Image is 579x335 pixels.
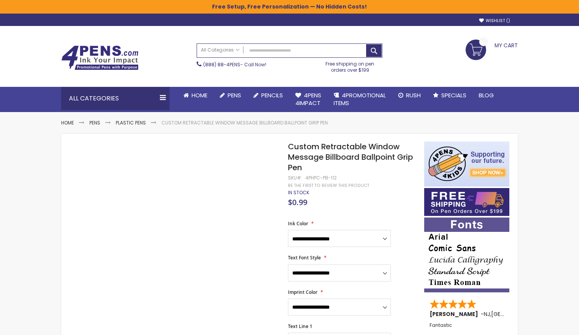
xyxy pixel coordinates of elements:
strong: SKU [288,174,302,181]
div: Availability [288,190,309,196]
a: Pencils [247,87,289,104]
a: Pens [89,119,100,126]
img: 4pens 4 kids [424,142,509,186]
a: Be the first to review this product [288,183,369,188]
span: [GEOGRAPHIC_DATA] [491,310,548,318]
span: Specials [441,91,466,99]
span: Rush [406,91,421,99]
img: font-personalization-examples [424,218,509,292]
a: (888) 88-4PENS [203,61,240,68]
a: Blog [473,87,500,104]
li: Custom Retractable Window Message Billboard Ballpoint Grip Pen [161,120,328,126]
span: Imprint Color [288,289,317,295]
a: Home [61,119,74,126]
a: All Categories [197,44,243,57]
span: Home [192,91,207,99]
a: 4Pens4impact [289,87,327,112]
a: Specials [427,87,473,104]
a: Wishlist [479,18,510,24]
span: NJ [484,310,490,318]
span: $0.99 [288,197,307,207]
div: All Categories [61,87,170,110]
a: Rush [392,87,427,104]
span: In stock [288,189,309,196]
a: Home [177,87,214,104]
span: Blog [479,91,494,99]
span: Text Line 1 [288,323,312,330]
span: [PERSON_NAME] [430,310,481,318]
span: Text Font Style [288,254,321,261]
div: 4PHPC-PB-112 [305,175,337,181]
span: 4Pens 4impact [295,91,321,107]
span: Custom Retractable Window Message Billboard Ballpoint Grip Pen [288,141,413,173]
a: Plastic Pens [116,119,146,126]
span: All Categories [201,47,240,53]
span: 4PROMOTIONAL ITEMS [334,91,386,107]
img: 4Pens Custom Pens and Promotional Products [61,45,139,70]
span: - , [481,310,548,318]
img: Free shipping on orders over $199 [424,188,509,216]
a: 4PROMOTIONALITEMS [327,87,392,112]
span: Pens [228,91,241,99]
span: Pencils [261,91,283,99]
span: Ink Color [288,220,308,227]
a: Pens [214,87,247,104]
span: - Call Now! [203,61,266,68]
div: Free shipping on pen orders over $199 [318,58,383,73]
